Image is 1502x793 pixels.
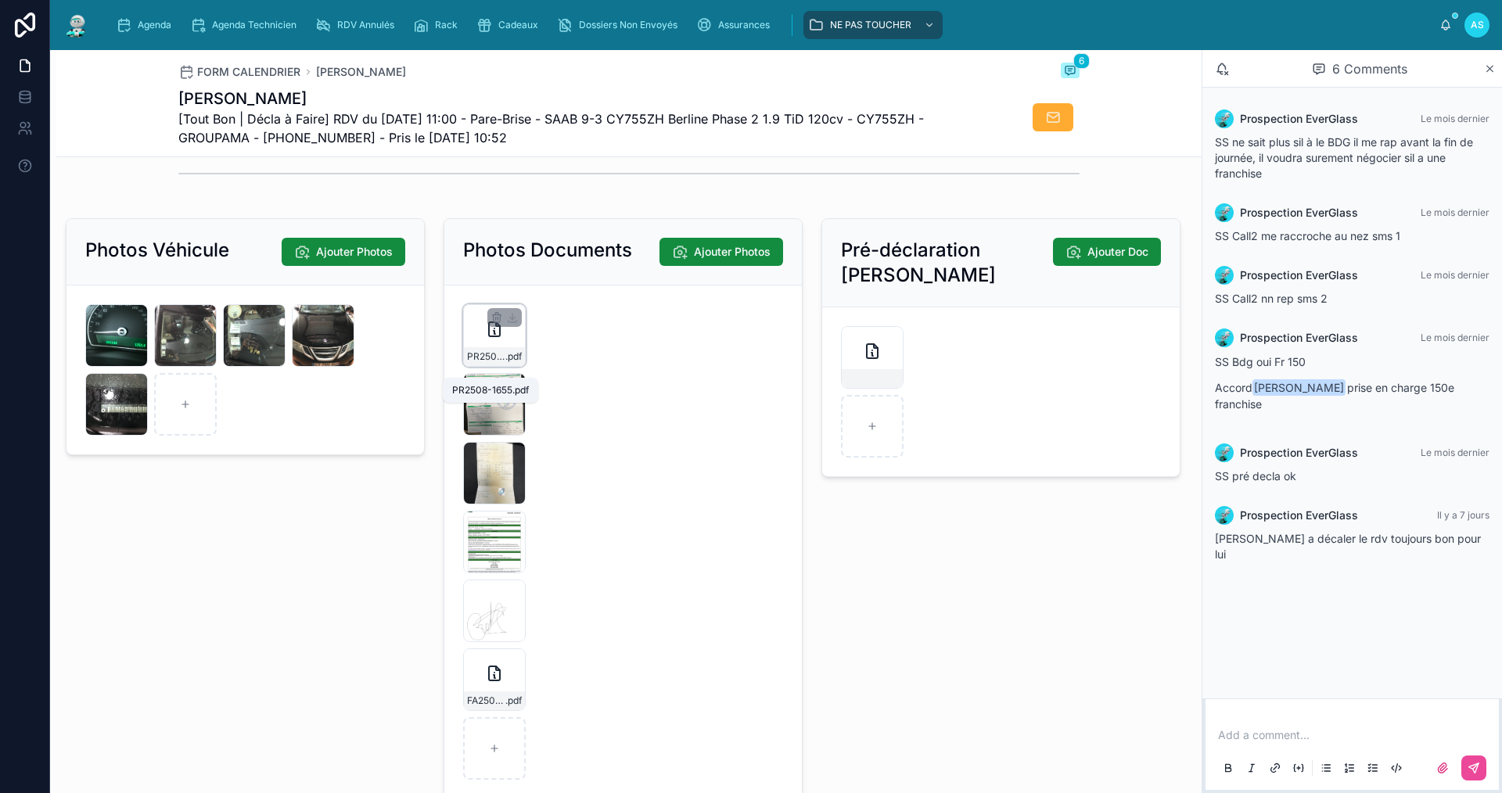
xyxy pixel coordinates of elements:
[212,19,296,31] span: Agenda Technicien
[1073,53,1090,69] span: 6
[1240,330,1358,346] span: Prospection EverGlass
[1421,113,1489,124] span: Le mois dernier
[111,11,182,39] a: Agenda
[1215,292,1328,305] span: SS Call2 nn rep sms 2
[316,64,406,80] a: [PERSON_NAME]
[1087,244,1148,260] span: Ajouter Doc
[138,19,171,31] span: Agenda
[659,238,783,266] button: Ajouter Photos
[435,19,458,31] span: Rack
[1215,229,1400,242] span: SS Call2 me raccroche au nez sms 1
[1471,19,1484,31] span: AS
[472,11,549,39] a: Cadeaux
[1215,379,1489,412] p: Accord prise en charge 150e franchise
[1240,508,1358,523] span: Prospection EverGlass
[1240,267,1358,283] span: Prospection EverGlass
[463,238,632,263] h2: Photos Documents
[830,19,911,31] span: NE PAS TOUCHER
[1421,447,1489,458] span: Le mois dernier
[282,238,405,266] button: Ajouter Photos
[1240,111,1358,127] span: Prospection EverGlass
[185,11,307,39] a: Agenda Technicien
[718,19,770,31] span: Assurances
[197,64,300,80] span: FORM CALENDRIER
[552,11,688,39] a: Dossiers Non Envoyés
[1215,135,1473,180] span: SS ne sait plus sil à le BDG il me rap avant la fin de journée, il voudra surement négocier sil a...
[505,350,522,363] span: .pdf
[1332,59,1407,78] span: 6 Comments
[1421,269,1489,281] span: Le mois dernier
[178,88,962,109] h1: [PERSON_NAME]
[316,244,393,260] span: Ajouter Photos
[1421,206,1489,218] span: Le mois dernier
[63,13,91,38] img: App logo
[1215,532,1481,561] span: [PERSON_NAME] a décaler le rdv toujours bon pour lui
[1437,509,1489,521] span: Il y a 7 jours
[1252,379,1346,396] span: [PERSON_NAME]
[803,11,943,39] a: NE PAS TOUCHER
[505,694,522,707] span: .pdf
[103,8,1439,42] div: scrollable content
[1421,332,1489,343] span: Le mois dernier
[579,19,677,31] span: Dossiers Non Envoyés
[178,109,962,147] span: [Tout Bon | Décla à Faire] RDV du [DATE] 11:00 - Pare-Brise - SAAB 9-3 CY755ZH Berline Phase 2 1....
[452,384,529,396] div: PR2508-1655.pdf
[467,350,505,363] span: PR2508-1655
[1215,353,1489,370] p: SS Bdg oui Fr 150
[467,694,505,707] span: FA2508-7442-(1)
[1215,469,1296,483] span: SS pré decla ok
[694,244,771,260] span: Ajouter Photos
[311,11,405,39] a: RDV Annulés
[841,238,1053,288] h2: Pré-déclaration [PERSON_NAME]
[1240,205,1358,221] span: Prospection EverGlass
[1053,238,1161,266] button: Ajouter Doc
[1240,445,1358,461] span: Prospection EverGlass
[178,64,300,80] a: FORM CALENDRIER
[498,19,538,31] span: Cadeaux
[337,19,394,31] span: RDV Annulés
[692,11,781,39] a: Assurances
[408,11,469,39] a: Rack
[85,238,229,263] h2: Photos Véhicule
[1061,63,1080,81] button: 6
